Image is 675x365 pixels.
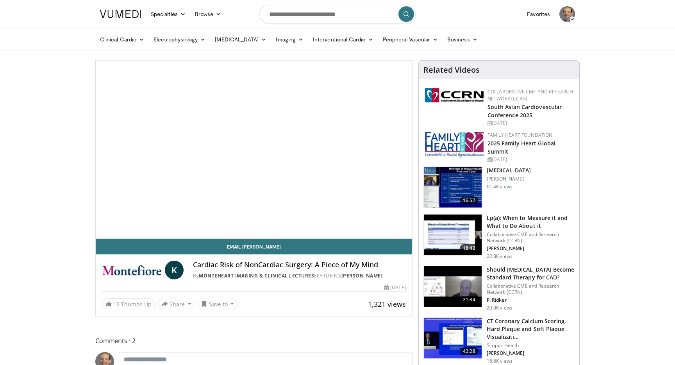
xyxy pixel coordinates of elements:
[165,261,184,279] a: K
[96,239,412,254] a: Email [PERSON_NAME]
[95,32,149,47] a: Clinical Cardio
[460,197,479,204] span: 16:57
[378,32,443,47] a: Peripheral Vascular
[443,32,482,47] a: Business
[487,88,573,102] a: Collaborative CME and Research Network (CCRN)
[158,298,195,310] button: Share
[423,266,575,311] a: 21:34 Should [MEDICAL_DATA] Become Standard Therapy for CAD? Collaborative CME and Research Netwo...
[487,120,573,127] div: [DATE]
[384,284,405,291] div: [DATE]
[102,261,162,279] img: MonteHeart Imaging & Clinical Lectures
[487,342,575,349] p: Scripps Health
[425,132,484,157] img: 96363db5-6b1b-407f-974b-715268b29f70.jpeg.150x105_q85_autocrop_double_scale_upscale_version-0.2.jpg
[199,272,314,279] a: MonteHeart Imaging & Clinical Lectures
[95,336,412,346] span: Comments 2
[487,176,531,182] p: [PERSON_NAME]
[487,103,562,119] a: South Asian Cardiovascular Conference 2025
[423,214,575,259] a: 18:43 Lp(a): When to Measure it and What to Do About it Collaborative CME and Research Network (C...
[271,32,308,47] a: Imaging
[487,156,573,163] div: [DATE]
[460,347,479,355] span: 42:28
[423,166,575,208] a: 16:57 [MEDICAL_DATA] [PERSON_NAME] 61.4K views
[259,5,416,23] input: Search topics, interventions
[96,61,412,239] video-js: Video Player
[487,317,575,341] h3: CT Coronary Calcium Scoring, Hard Plaque and Soft Plaque Visualizati…
[100,10,141,18] img: VuMedi Logo
[193,261,405,269] h4: Cardiac Risk of NonCardiac Surgery: A Piece of My Mind
[487,283,575,295] p: Collaborative CME and Research Network (CCRN)
[146,6,190,22] a: Specialties
[424,167,482,208] img: a92b9a22-396b-4790-a2bb-5028b5f4e720.150x105_q85_crop-smart_upscale.jpg
[149,32,210,47] a: Electrophysiology
[487,166,531,174] h3: [MEDICAL_DATA]
[424,266,482,307] img: eb63832d-2f75-457d-8c1a-bbdc90eb409c.150x105_q85_crop-smart_upscale.jpg
[341,272,383,279] a: [PERSON_NAME]
[424,318,482,358] img: 4ea3ec1a-320e-4f01-b4eb-a8bc26375e8f.150x105_q85_crop-smart_upscale.jpg
[423,65,480,75] h4: Related Videos
[368,299,406,309] span: 1,321 views
[487,140,555,155] a: 2025 Family Heart Global Summit
[190,6,226,22] a: Browse
[487,266,575,281] h3: Should [MEDICAL_DATA] Become Standard Therapy for CAD?
[522,6,555,22] a: Favorites
[102,298,155,310] a: 15 Thumbs Up
[487,231,575,244] p: Collaborative CME and Research Network (CCRN)
[487,297,575,303] p: P. Ridker
[559,6,575,22] img: Avatar
[193,272,405,279] div: By FEATURING
[460,244,479,252] span: 18:43
[487,358,512,364] p: 16.6K views
[487,132,553,138] a: Family Heart Foundation
[198,298,237,310] button: Save to
[487,245,575,252] p: [PERSON_NAME]
[308,32,378,47] a: Interventional Cardio
[487,350,575,356] p: [PERSON_NAME]
[425,88,484,102] img: a04ee3ba-8487-4636-b0fb-5e8d268f3737.png.150x105_q85_autocrop_double_scale_upscale_version-0.2.png
[487,253,512,259] p: 22.8K views
[487,214,575,230] h3: Lp(a): When to Measure it and What to Do About it
[423,317,575,364] a: 42:28 CT Coronary Calcium Scoring, Hard Plaque and Soft Plaque Visualizati… Scripps Health [PERSO...
[113,301,120,308] span: 15
[487,305,512,311] p: 20.0K views
[424,215,482,255] img: 7a20132b-96bf-405a-bedd-783937203c38.150x105_q85_crop-smart_upscale.jpg
[460,296,479,304] span: 21:34
[487,184,512,190] p: 61.4K views
[210,32,271,47] a: [MEDICAL_DATA]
